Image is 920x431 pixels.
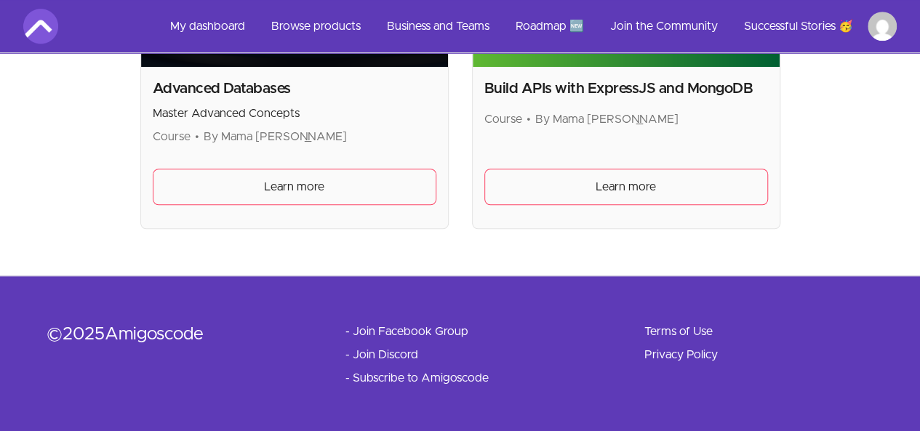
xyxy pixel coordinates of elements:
[868,12,897,41] img: Profile image for Pranathi vanga
[195,131,199,142] span: •
[153,169,436,205] a: Learn more
[23,9,58,44] img: Amigoscode logo
[732,9,865,44] a: Successful Stories 🥳
[527,113,531,125] span: •
[375,9,501,44] a: Business and Teams
[484,169,768,205] a: Learn more
[345,369,489,387] a: - Subscribe to Amigoscode
[153,78,436,99] h2: Advanced Databases
[504,9,596,44] a: Roadmap 🆕
[159,9,897,44] nav: Main
[345,323,468,340] a: - Join Facebook Group
[260,9,372,44] a: Browse products
[535,113,679,125] span: By Mama [PERSON_NAME]
[644,346,718,363] a: Privacy Policy
[153,131,191,142] span: Course
[264,178,324,196] span: Learn more
[47,323,299,346] div: © 2025 Amigoscode
[159,9,257,44] a: My dashboard
[204,131,347,142] span: By Mama [PERSON_NAME]
[599,9,729,44] a: Join the Community
[484,78,768,99] h2: Build APIs with ExpressJS and MongoDB
[596,178,656,196] span: Learn more
[484,113,522,125] span: Course
[345,346,418,363] a: - Join Discord
[153,105,436,122] p: Master Advanced Concepts
[644,323,713,340] a: Terms of Use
